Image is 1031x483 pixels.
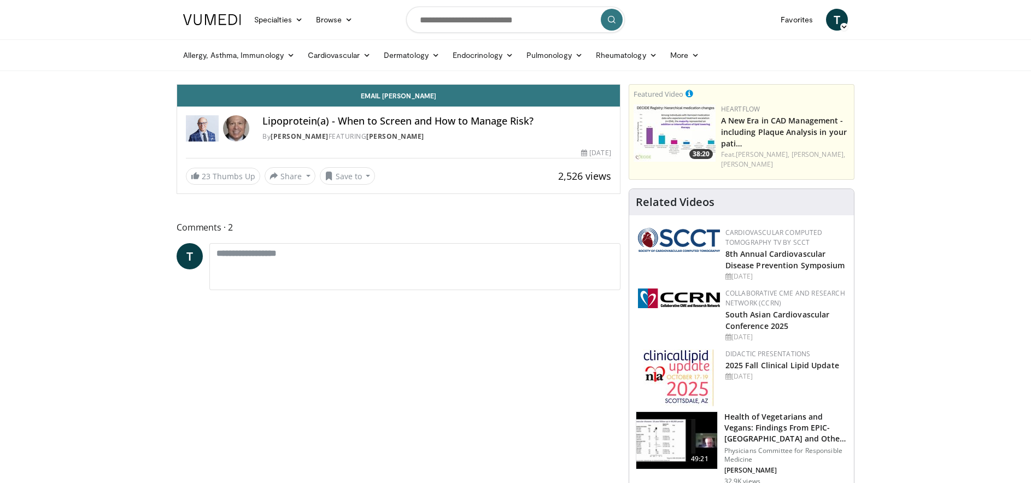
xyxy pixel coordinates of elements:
a: Favorites [774,9,819,31]
a: Endocrinology [446,44,520,66]
div: By FEATURING [262,132,611,142]
a: Rheumatology [589,44,664,66]
img: 738d0e2d-290f-4d89-8861-908fb8b721dc.150x105_q85_crop-smart_upscale.jpg [634,104,716,162]
a: 38:20 [634,104,716,162]
a: T [826,9,848,31]
button: Share [265,167,315,185]
div: [DATE] [725,272,845,281]
a: Specialties [248,9,309,31]
h4: Lipoprotein(a) - When to Screen and How to Manage Risk? [262,115,611,127]
h4: Related Videos [636,196,714,209]
span: 49:21 [687,453,713,464]
img: 51a70120-4f25-49cc-93a4-67582377e75f.png.150x105_q85_autocrop_double_scale_upscale_version-0.2.png [638,228,720,252]
a: [PERSON_NAME], [736,150,789,159]
span: 38:20 [689,149,713,159]
div: Feat. [721,150,850,169]
div: [DATE] [581,148,611,158]
a: Email [PERSON_NAME] [177,85,620,107]
a: 8th Annual Cardiovascular Disease Prevention Symposium [725,249,845,270]
span: 2,526 views [558,169,611,182]
a: Cardiovascular [301,44,377,66]
div: [DATE] [725,332,845,342]
a: South Asian Cardiovascular Conference 2025 [725,309,830,331]
a: [PERSON_NAME] [271,132,329,141]
img: Dr. Robert S. Rosenson [186,115,219,142]
p: Physicians Committee for Responsible Medicine [724,446,847,464]
a: [PERSON_NAME], [792,150,845,159]
img: Avatar [223,115,249,142]
button: Save to [320,167,376,185]
a: Collaborative CME and Research Network (CCRN) [725,288,845,308]
p: [PERSON_NAME] [724,466,847,475]
input: Search topics, interventions [406,7,625,33]
a: Heartflow [721,104,760,114]
a: 23 Thumbs Up [186,168,260,185]
a: 2025 Fall Clinical Lipid Update [725,360,839,370]
small: Featured Video [634,89,683,99]
span: 23 [202,171,210,181]
img: 606f2b51-b844-428b-aa21-8c0c72d5a896.150x105_q85_crop-smart_upscale.jpg [636,412,717,469]
img: d65bce67-f81a-47c5-b47d-7b8806b59ca8.jpg.150x105_q85_autocrop_double_scale_upscale_version-0.2.jpg [643,349,714,407]
a: Dermatology [377,44,446,66]
a: T [177,243,203,269]
img: VuMedi Logo [183,14,241,25]
h3: Health of Vegetarians and Vegans: Findings From EPIC-[GEOGRAPHIC_DATA] and Othe… [724,411,847,444]
a: More [664,44,706,66]
a: [PERSON_NAME] [366,132,424,141]
img: a04ee3ba-8487-4636-b0fb-5e8d268f3737.png.150x105_q85_autocrop_double_scale_upscale_version-0.2.png [638,288,720,308]
div: [DATE] [725,372,845,381]
a: Allergy, Asthma, Immunology [177,44,301,66]
div: Didactic Presentations [725,349,845,359]
a: Cardiovascular Computed Tomography TV by SCCT [725,228,823,247]
a: Browse [309,9,360,31]
a: A New Era in CAD Management - including Plaque Analysis in your pati… [721,115,847,149]
span: Comments 2 [177,220,620,234]
a: [PERSON_NAME] [721,160,773,169]
a: Pulmonology [520,44,589,66]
